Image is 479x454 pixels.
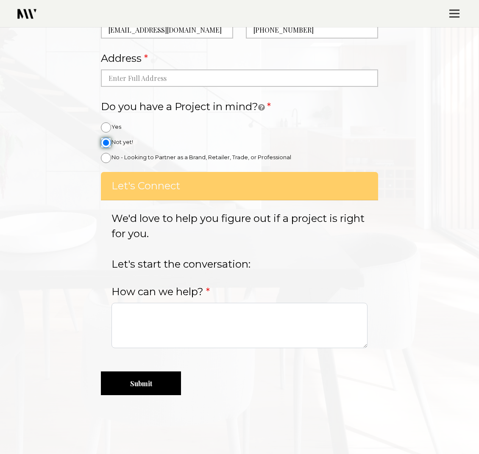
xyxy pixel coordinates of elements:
[111,138,133,145] span: Not yet!
[101,138,111,148] input: Not yet!
[111,180,180,192] span: Let's Connect
[101,47,148,69] label: Address
[101,153,111,163] input: No - Looking to Partner as a Brand, Retailer, Trade, or Professional
[101,371,181,395] button: Submit
[101,122,111,133] input: Yes
[101,172,378,200] div: Let's Connect
[101,69,378,87] input: autocomplete
[101,95,271,118] label: Do you have a Project in mind?
[101,21,233,39] input: Please enter your email address
[246,21,378,39] input: (___) ___-____
[111,154,291,161] span: No - Looking to Partner as a Brand, Retailer, Trade, or Professional
[443,3,466,24] a: Menu
[111,211,367,272] p: We'd love to help you figure out if a project is right for you. Let's start the conversation:
[111,123,121,130] span: Yes
[111,280,210,303] label: How can we help?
